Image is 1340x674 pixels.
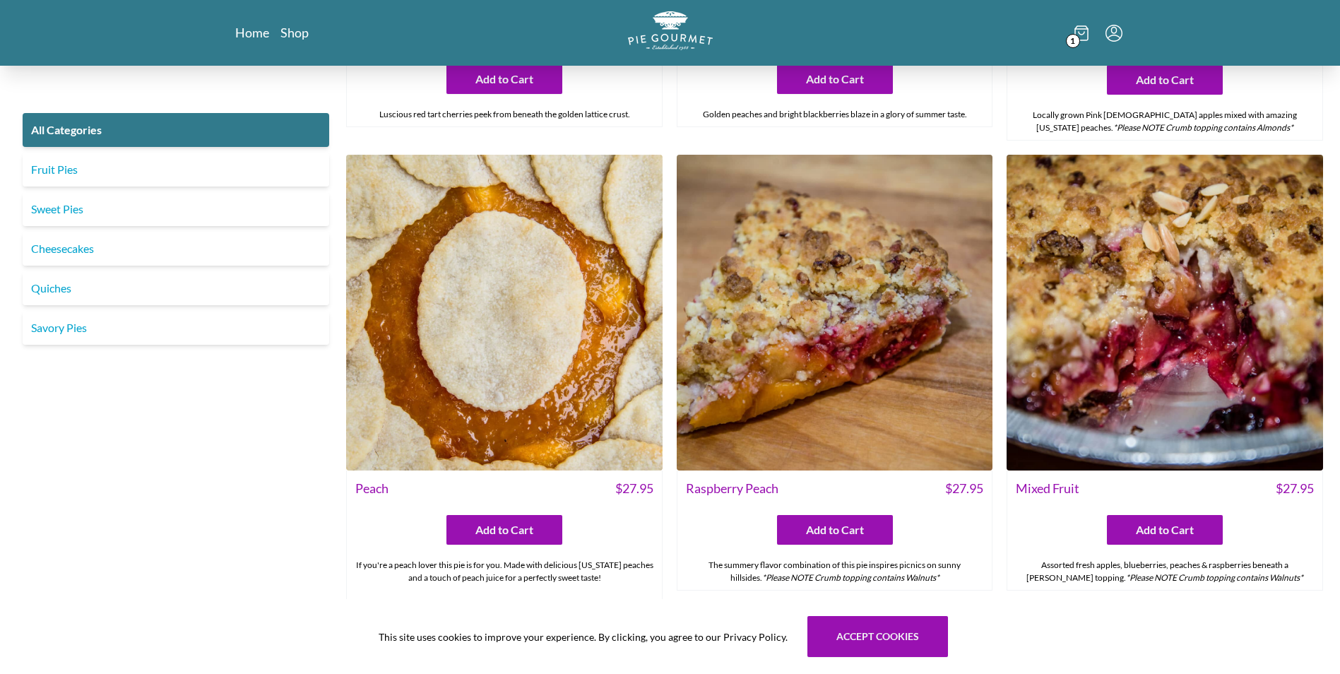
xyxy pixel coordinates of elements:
div: Golden peaches and bright blackberries blaze in a glory of summer taste. [677,102,992,126]
a: Sweet Pies [23,192,329,226]
button: Add to Cart [1107,65,1223,95]
a: Home [235,24,269,41]
span: Add to Cart [1136,521,1194,538]
div: If you're a peach lover this pie is for you. Made with delicious [US_STATE] peaches and a touch o... [347,553,662,615]
span: Mixed Fruit [1016,479,1079,498]
button: Add to Cart [777,515,893,545]
div: Locally grown Pink [DEMOGRAPHIC_DATA] apples mixed with amazing [US_STATE] peaches. [1007,103,1322,140]
strong: Peach Pie [473,598,509,608]
span: Add to Cart [806,521,864,538]
span: $ 27.95 [1276,479,1314,498]
span: Add to Cart [475,521,533,538]
img: Peach [346,155,663,471]
span: 1 [1066,34,1080,48]
span: Add to Cart [475,71,533,88]
button: Add to Cart [777,64,893,94]
div: Luscious red tart cherries peek from beneath the golden lattice crust. [347,102,662,126]
span: Add to Cart [1136,71,1194,88]
em: *Please NOTE Crumb topping contains Walnuts* [1126,572,1303,583]
span: $ 27.95 [945,479,983,498]
button: Menu [1105,25,1122,42]
img: logo [628,11,713,50]
div: Assorted fresh apples, blueberries, peaches & raspberries beneath a [PERSON_NAME] topping. [1007,553,1322,590]
button: Accept cookies [807,616,948,657]
span: Peach [355,479,389,498]
strong: **Please order 24 hours in advance** [419,598,590,608]
button: Add to Cart [1107,515,1223,545]
span: $ 27.95 [615,479,653,498]
span: This site uses cookies to improve your experience. By clicking, you agree to our Privacy Policy. [379,629,788,644]
a: Cheesecakes [23,232,329,266]
a: Logo [628,11,713,54]
a: Savory Pies [23,311,329,345]
em: *Please NOTE Crumb topping contains Walnuts* [762,572,939,583]
span: Raspberry Peach [686,479,778,498]
button: Add to Cart [446,64,562,94]
button: Add to Cart [446,515,562,545]
a: Fruit Pies [23,153,329,187]
img: Raspberry Peach [677,155,993,471]
div: The summery flavor combination of this pie inspires picnics on sunny hillsides. [677,553,992,590]
span: Add to Cart [806,71,864,88]
a: Shop [280,24,309,41]
img: Mixed Fruit [1007,155,1323,471]
a: Quiches [23,271,329,305]
a: All Categories [23,113,329,147]
em: *Please NOTE Crumb topping contains Almonds* [1113,122,1293,133]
